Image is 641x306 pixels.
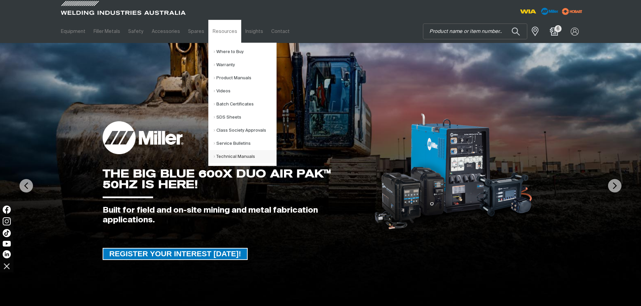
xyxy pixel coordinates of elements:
ul: Resources Submenu [208,43,277,166]
a: Contact [267,20,294,43]
a: Batch Certificates [214,98,276,111]
a: Resources [208,20,241,43]
button: Search products [504,24,527,39]
a: SDS Sheets [214,111,276,124]
a: Spares [184,20,208,43]
img: Facebook [3,206,11,214]
a: Safety [124,20,147,43]
a: Technical Manuals [214,150,276,163]
img: hide socials [1,260,12,272]
img: miller [560,6,584,16]
img: LinkedIn [3,250,11,258]
a: Product Manuals [214,72,276,85]
input: Product name or item number... [423,24,527,39]
nav: Main [57,20,453,43]
div: THE BIG BLUE 600X DUO AIR PAK™ 50HZ IS HERE! [103,168,363,190]
a: REGISTER YOUR INTEREST TODAY! [103,248,248,260]
img: NextArrow [608,179,621,192]
span: REGISTER YOUR INTEREST [DATE]! [103,248,247,260]
a: Class Society Approvals [214,124,276,137]
img: YouTube [3,241,11,247]
img: Instagram [3,217,11,225]
a: Filler Metals [90,20,124,43]
div: Built for field and on-site mining and metal fabrication applications. [103,206,363,225]
img: PrevArrow [20,179,33,192]
a: Warranty [214,58,276,72]
a: Accessories [148,20,184,43]
a: Where to Buy [214,45,276,58]
a: Service Bulletins [214,137,276,150]
a: Insights [241,20,267,43]
a: Equipment [57,20,90,43]
a: Videos [214,85,276,98]
img: TikTok [3,229,11,237]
